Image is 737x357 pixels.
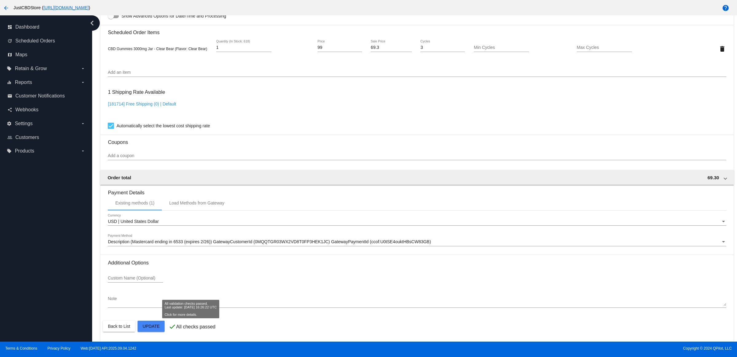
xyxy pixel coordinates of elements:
[48,346,71,351] a: Privacy Policy
[142,324,160,329] span: Update
[7,80,12,85] i: equalizer
[7,107,12,112] i: share
[108,135,726,145] h3: Coupons
[80,121,85,126] i: arrow_drop_down
[80,66,85,71] i: arrow_drop_down
[722,4,729,12] mat-icon: help
[108,239,431,244] span: Description (Mastercard ending in 6533 (expires 2/26)) GatewayCustomerId (0MQQTGR03WX2VD8T0FP3HEK...
[108,25,726,35] h3: Scheduled Order Items
[80,80,85,85] i: arrow_drop_down
[108,153,726,158] input: Add a coupon
[374,346,732,351] span: Copyright © 2024 QPilot, LLC
[80,149,85,153] i: arrow_drop_down
[7,36,85,46] a: update Scheduled Orders
[108,101,176,106] a: [181714] Free Shipping (0) | Default
[719,45,726,53] mat-icon: delete
[108,260,726,266] h3: Additional Options
[176,324,215,330] p: All checks passed
[108,47,207,51] span: CBD Gummies 3000mg Jar - Clear Bear (Flavor: Clear Bear)
[7,93,12,98] i: email
[15,24,39,30] span: Dashboard
[7,135,12,140] i: people_outline
[15,52,27,58] span: Maps
[15,38,55,44] span: Scheduled Orders
[87,18,97,28] i: chevron_left
[108,185,726,196] h3: Payment Details
[15,66,47,71] span: Retain & Grow
[7,133,85,142] a: people_outline Customers
[81,346,136,351] a: Web:[DATE] API:2025.09.04.1242
[7,22,85,32] a: dashboard Dashboard
[7,50,85,60] a: map Maps
[108,219,158,224] span: USD | United States Dollar
[7,52,12,57] i: map
[116,122,210,129] span: Automatically select the lowest cost shipping rate
[169,323,176,330] mat-icon: check
[7,149,12,153] i: local_offer
[7,91,85,101] a: email Customer Notifications
[15,121,33,126] span: Settings
[7,105,85,115] a: share Webhooks
[15,135,39,140] span: Customers
[43,5,89,10] a: [URL][DOMAIN_NAME]
[108,324,130,329] span: Back to List
[14,5,90,10] span: JustCBDStore ( )
[108,219,726,224] mat-select: Currency
[15,93,65,99] span: Customer Notifications
[7,121,12,126] i: settings
[169,200,224,205] div: Load Methods from Gateway
[15,80,32,85] span: Reports
[108,85,165,99] h3: 1 Shipping Rate Available
[115,200,154,205] div: Existing methods (1)
[474,45,529,50] input: Min Cycles
[708,175,719,180] span: 69.30
[108,70,726,75] input: Add an item
[371,45,411,50] input: Sale Price
[15,148,34,154] span: Products
[100,170,734,185] mat-expansion-panel-header: Order total 69.30
[15,107,38,113] span: Webhooks
[7,38,12,43] i: update
[420,45,465,50] input: Cycles
[2,4,10,12] mat-icon: arrow_back
[7,25,12,30] i: dashboard
[577,45,632,50] input: Max Cycles
[108,276,163,281] input: Custom Name (Optional)
[5,346,37,351] a: Terms & Conditions
[7,66,12,71] i: local_offer
[108,240,726,244] mat-select: Payment Method
[318,45,362,50] input: Price
[107,175,131,180] span: Order total
[103,321,135,332] button: Back to List
[216,45,271,50] input: Quantity (In Stock: 618)
[138,321,165,332] button: Update
[121,13,226,19] span: Show Advanced Options for Date/Time and Processing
